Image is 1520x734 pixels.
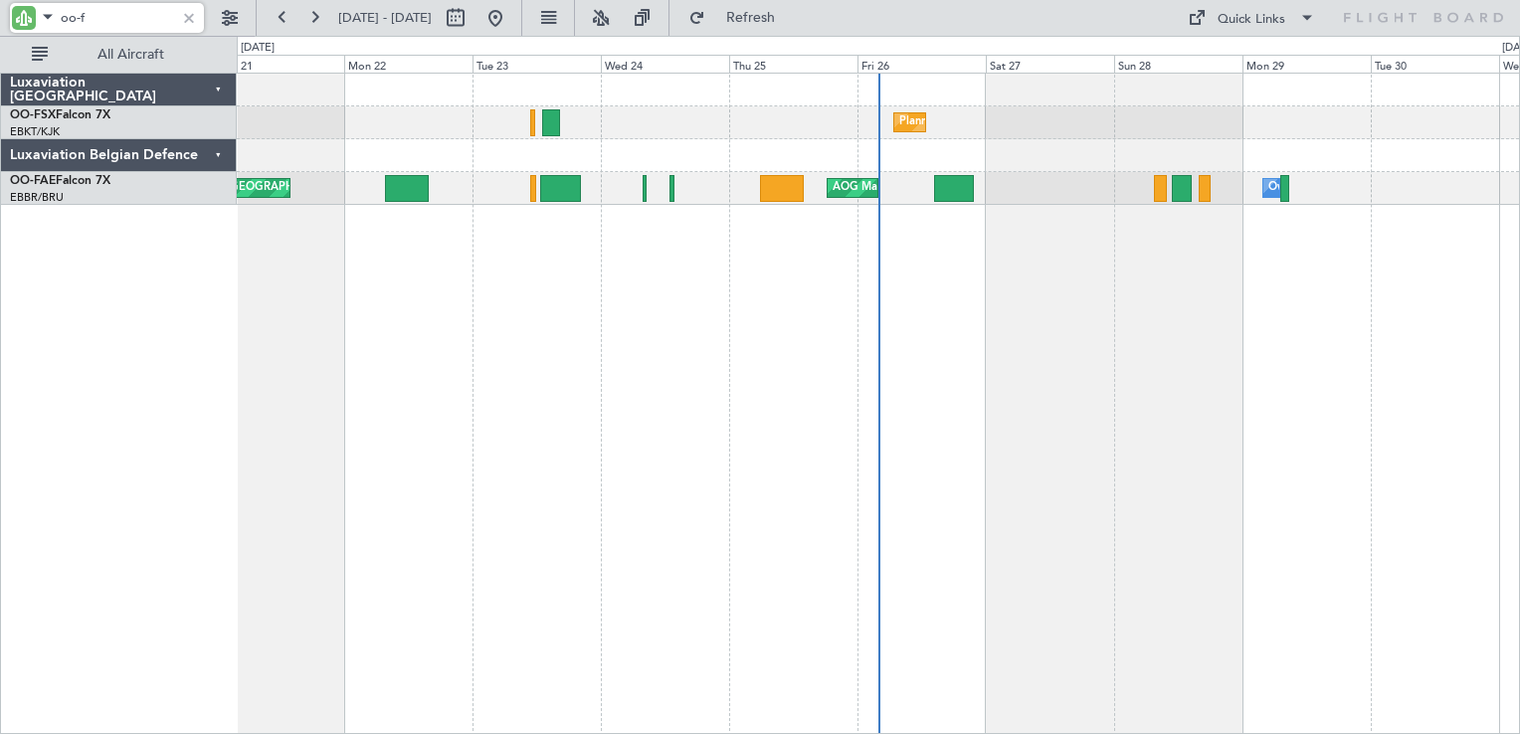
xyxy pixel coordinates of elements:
[338,9,432,27] span: [DATE] - [DATE]
[729,55,857,73] div: Thu 25
[10,175,56,187] span: OO-FAE
[10,124,60,139] a: EBKT/KJK
[10,190,64,205] a: EBBR/BRU
[10,109,56,121] span: OO-FSX
[1268,173,1404,203] div: Owner Melsbroek Air Base
[1371,55,1499,73] div: Tue 30
[986,55,1114,73] div: Sat 27
[1178,2,1325,34] button: Quick Links
[22,39,216,71] button: All Aircraft
[61,3,175,33] input: A/C (Reg. or Type)
[52,48,210,62] span: All Aircraft
[10,109,110,121] a: OO-FSXFalcon 7X
[473,55,601,73] div: Tue 23
[709,11,793,25] span: Refresh
[857,55,986,73] div: Fri 26
[216,55,344,73] div: Sun 21
[241,40,275,57] div: [DATE]
[1114,55,1242,73] div: Sun 28
[833,173,1073,203] div: AOG Maint [US_STATE] ([GEOGRAPHIC_DATA])
[679,2,799,34] button: Refresh
[10,175,110,187] a: OO-FAEFalcon 7X
[899,107,1131,137] div: Planned Maint Kortrijk-[GEOGRAPHIC_DATA]
[344,55,473,73] div: Mon 22
[1242,55,1371,73] div: Mon 29
[1218,10,1285,30] div: Quick Links
[601,55,729,73] div: Wed 24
